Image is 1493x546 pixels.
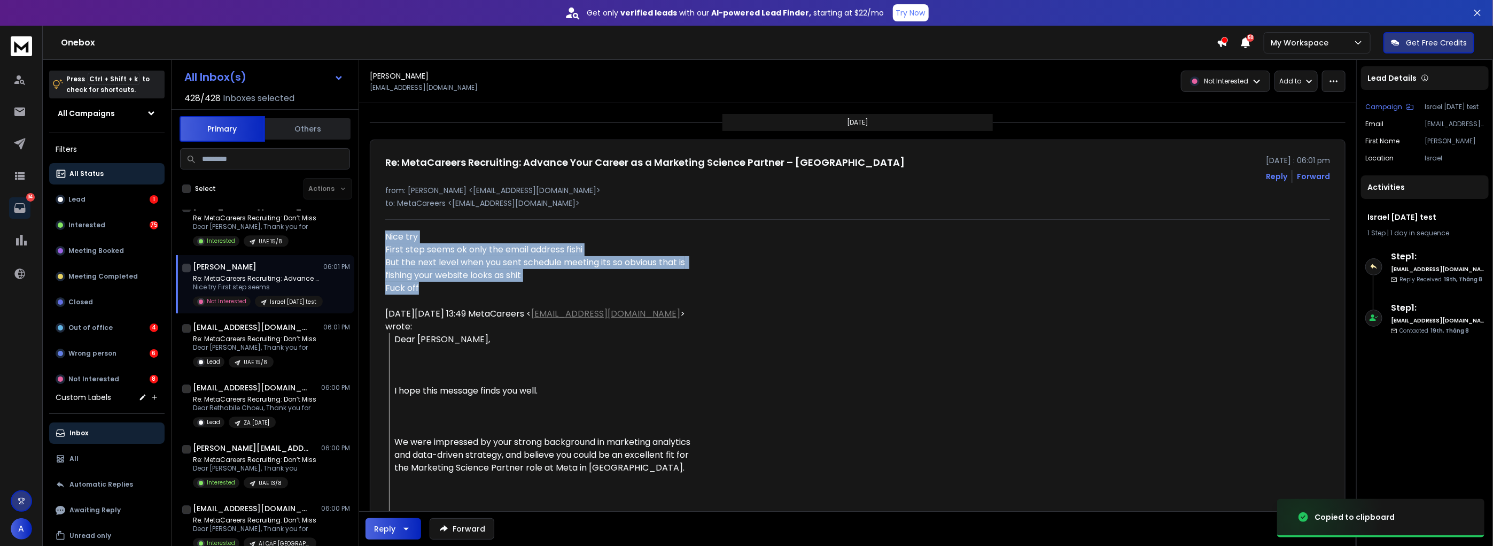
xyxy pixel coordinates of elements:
span: 1 day in sequence [1390,228,1449,237]
p: UAE 13/8 [259,479,282,487]
p: Israel [DATE] test [1425,103,1484,111]
div: 4 [150,324,158,332]
img: logo [11,36,32,56]
p: All [69,455,79,463]
p: Dear [PERSON_NAME], Thank you for [193,222,316,231]
p: Interested [68,221,105,229]
button: Meeting Booked [49,240,165,262]
h1: All Inbox(s) [184,72,246,82]
p: Contacted [1399,327,1469,335]
strong: AI-powered Lead Finder, [712,7,812,18]
p: Email [1365,120,1383,128]
p: My Workspace [1271,37,1333,48]
div: Activities [1361,175,1489,199]
p: Israel [1425,154,1484,163]
div: Reply [374,524,395,534]
h1: [EMAIL_ADDRESS][DOMAIN_NAME] [193,322,310,333]
button: A [11,518,32,540]
p: Re: MetaCareers Recruiting: Don’t Miss [193,456,316,464]
h6: Step 1 : [1391,250,1484,263]
p: Israel [DATE] test [270,298,316,306]
span: 19th, Tháng 8 [1444,275,1482,283]
p: [EMAIL_ADDRESS][DOMAIN_NAME] [370,83,478,92]
p: Meeting Completed [68,272,138,281]
h1: All Campaigns [58,108,115,119]
p: Meeting Booked [68,247,124,255]
p: [DATE] [847,118,868,127]
p: Get Free Credits [1406,37,1467,48]
h1: Re: MetaCareers Recruiting: Advance Your Career as a Marketing Science Partner – [GEOGRAPHIC_DATA] [385,155,905,170]
h3: Custom Labels [56,392,111,403]
h6: Step 1 : [1391,302,1484,314]
span: 428 / 428 [184,92,221,105]
span: 50 [1247,34,1254,42]
a: [EMAIL_ADDRESS][DOMAIN_NAME] [531,307,680,320]
p: Campaign [1365,103,1402,111]
p: Not Interested [207,297,246,305]
button: Closed [49,291,165,313]
p: Dear [PERSON_NAME], Thank you for [193,525,316,533]
p: 06:00 PM [321,383,350,392]
p: [DATE] : 06:01 pm [1266,155,1330,166]
h1: [EMAIL_ADDRESS][DOMAIN_NAME] [193,382,310,393]
button: Not Interested8 [49,368,165,390]
h1: [PERSON_NAME][EMAIL_ADDRESS][DOMAIN_NAME] [193,443,310,453]
p: Re: MetaCareers Recruiting: Don’t Miss [193,335,316,343]
button: Awaiting Reply [49,499,165,521]
button: All [49,448,165,470]
h1: [PERSON_NAME] [193,262,256,272]
p: from: [PERSON_NAME] <[EMAIL_ADDRESS][DOMAIN_NAME]> [385,185,1330,196]
button: Inbox [49,422,165,444]
h1: [EMAIL_ADDRESS][DOMAIN_NAME] [193,503,310,514]
button: All Inbox(s) [176,66,352,88]
strong: verified leads [621,7,678,18]
button: Try Now [893,4,929,21]
span: 19th, Tháng 8 [1430,327,1469,335]
p: Dear [PERSON_NAME], Thank you [193,464,316,473]
button: Get Free Credits [1383,32,1474,53]
p: 06:00 PM [321,504,350,513]
button: All Campaigns [49,103,165,124]
button: Automatic Replies [49,474,165,495]
p: Re: MetaCareers Recruiting: Advance Your [193,274,321,283]
p: to: MetaCareers <[EMAIL_ADDRESS][DOMAIN_NAME]> [385,198,1330,209]
p: Lead [207,358,220,366]
h3: Inboxes selected [223,92,294,105]
p: Re: MetaCareers Recruiting: Don’t Miss [193,516,316,525]
label: Select [195,184,216,193]
div: 6 [150,349,158,358]
p: All Status [69,170,104,178]
p: [EMAIL_ADDRESS][DOMAIN_NAME] [1425,120,1484,128]
p: Lead Details [1367,73,1417,83]
p: Nice try First step seems [193,283,321,291]
p: Dear Rethabile Choeu‬‬‬‬, Thank you for [193,404,316,412]
button: Wrong person6 [49,343,165,364]
h1: [PERSON_NAME] [370,71,429,81]
button: Reply [1266,171,1287,182]
button: Meeting Completed [49,266,165,287]
button: Out of office4 [49,317,165,339]
div: Nice try [385,230,697,295]
button: Others [265,117,351,141]
div: [DATE][DATE] 13:49 MetaCareers < > wrote: [385,307,697,333]
button: Primary [180,116,265,142]
div: But the next level when you sent schedule meeting its so obvious that is fishing your website loo... [385,256,697,282]
p: UAE 15/8 [259,237,282,245]
h6: [EMAIL_ADDRESS][DOMAIN_NAME] [1391,317,1484,325]
button: Reply [366,518,421,540]
p: Re: MetaCareers Recruiting: Don’t Miss [193,395,316,404]
p: First Name [1365,137,1399,145]
div: 1 [150,195,158,204]
p: Interested [207,237,235,245]
div: Copied to clipboard [1315,512,1395,522]
p: ZA [DATE] [244,419,269,427]
span: 1 Step [1367,228,1386,237]
p: Inbox [69,429,88,437]
h1: Israel [DATE] test [1367,212,1482,222]
p: Dear [PERSON_NAME], Thank you for [193,343,316,352]
p: Closed [68,298,93,306]
h6: [EMAIL_ADDRESS][DOMAIN_NAME] [1391,265,1484,273]
p: Automatic Replies [69,480,133,489]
